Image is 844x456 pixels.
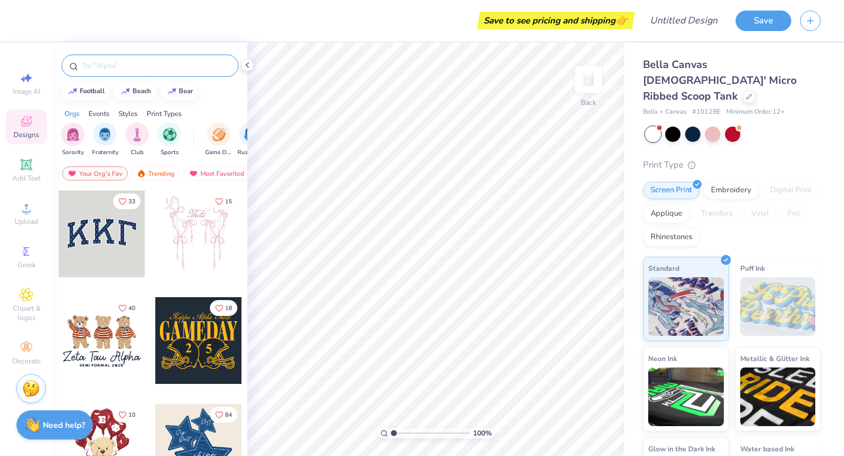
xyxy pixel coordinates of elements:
[643,229,700,246] div: Rhinestones
[643,158,821,172] div: Print Type
[577,68,600,91] img: Back
[68,88,77,95] img: trend_line.gif
[15,217,38,226] span: Upload
[121,88,130,95] img: trend_line.gif
[92,122,118,157] button: filter button
[137,169,146,178] img: trending.gif
[161,83,198,100] button: bear
[113,300,141,316] button: Like
[726,107,785,117] span: Minimum Order: 12 +
[128,305,135,311] span: 40
[763,182,819,199] div: Digital Print
[161,148,179,157] span: Sports
[158,122,181,157] button: filter button
[92,148,118,157] span: Fraternity
[740,443,794,455] span: Water based Ink
[81,60,231,72] input: Try "Alpha"
[18,260,36,270] span: Greek
[118,108,138,119] div: Styles
[61,122,84,157] div: filter for Sorority
[225,199,232,205] span: 15
[98,128,111,141] img: Fraternity Image
[125,122,149,157] div: filter for Club
[179,88,193,94] div: bear
[210,407,237,423] button: Like
[92,122,118,157] div: filter for Fraternity
[89,108,110,119] div: Events
[167,88,176,95] img: trend_line.gif
[740,367,816,426] img: Metallic & Glitter Ink
[648,443,715,455] span: Glow in the Dark Ink
[740,352,809,365] span: Metallic & Glitter Ink
[703,182,759,199] div: Embroidery
[13,130,39,139] span: Designs
[128,199,135,205] span: 33
[643,205,690,223] div: Applique
[780,205,808,223] div: Foil
[205,122,232,157] div: filter for Game Day
[692,107,720,117] span: # 1012BE
[581,97,596,108] div: Back
[641,9,727,32] input: Untitled Design
[80,88,105,94] div: football
[43,420,85,431] strong: Need help?
[205,122,232,157] button: filter button
[12,356,40,366] span: Decorate
[648,367,724,426] img: Neon Ink
[61,122,84,157] button: filter button
[128,412,135,418] span: 10
[648,277,724,336] img: Standard
[225,305,232,311] span: 18
[643,182,700,199] div: Screen Print
[244,128,258,141] img: Rush & Bid Image
[210,193,237,209] button: Like
[113,407,141,423] button: Like
[740,262,765,274] span: Puff Ink
[113,193,141,209] button: Like
[225,412,232,418] span: 84
[744,205,777,223] div: Vinyl
[13,87,40,96] span: Image AI
[648,262,679,274] span: Standard
[189,169,198,178] img: most_fav.gif
[131,148,144,157] span: Club
[125,122,149,157] button: filter button
[473,428,492,438] span: 100 %
[66,128,80,141] img: Sorority Image
[480,12,632,29] div: Save to see pricing and shipping
[237,122,264,157] div: filter for Rush & Bid
[212,128,226,141] img: Game Day Image
[67,169,77,178] img: most_fav.gif
[147,108,182,119] div: Print Types
[210,300,237,316] button: Like
[648,352,677,365] span: Neon Ink
[740,277,816,336] img: Puff Ink
[643,57,797,103] span: Bella Canvas [DEMOGRAPHIC_DATA]' Micro Ribbed Scoop Tank
[615,13,628,27] span: 👉
[62,148,84,157] span: Sorority
[114,83,156,100] button: beach
[693,205,740,223] div: Transfers
[62,166,128,181] div: Your Org's Fav
[132,88,151,94] div: beach
[237,122,264,157] button: filter button
[12,173,40,183] span: Add Text
[736,11,791,31] button: Save
[643,107,686,117] span: Bella + Canvas
[205,148,232,157] span: Game Day
[62,83,110,100] button: football
[163,128,176,141] img: Sports Image
[131,128,144,141] img: Club Image
[6,304,47,322] span: Clipart & logos
[183,166,250,181] div: Most Favorited
[64,108,80,119] div: Orgs
[237,148,264,157] span: Rush & Bid
[131,166,180,181] div: Trending
[158,122,181,157] div: filter for Sports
